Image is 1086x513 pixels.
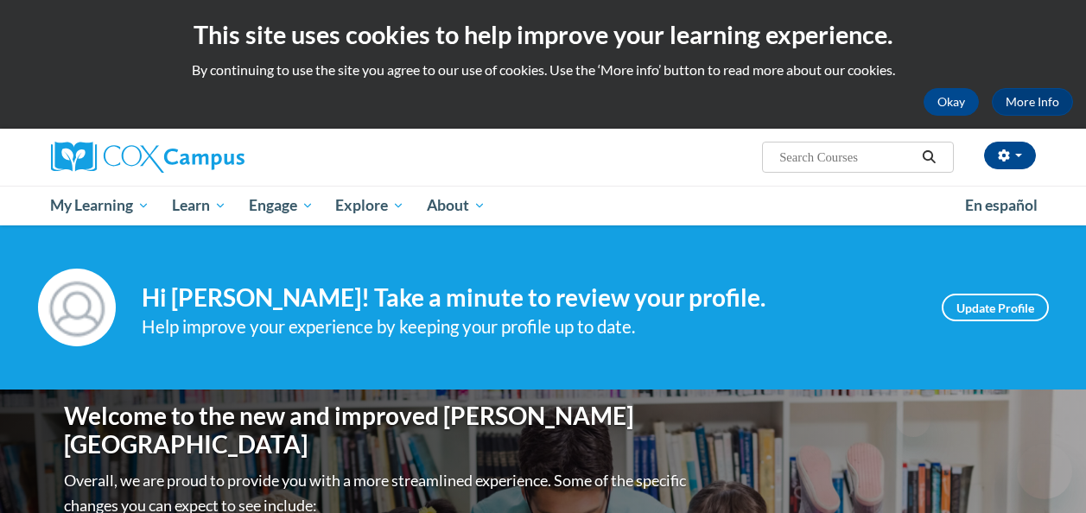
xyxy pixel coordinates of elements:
[954,187,1049,224] a: En español
[142,283,916,313] h4: Hi [PERSON_NAME]! Take a minute to review your profile.
[40,186,162,225] a: My Learning
[50,195,149,216] span: My Learning
[51,142,362,173] a: Cox Campus
[13,17,1073,52] h2: This site uses cookies to help improve your learning experience.
[249,195,314,216] span: Engage
[172,195,226,216] span: Learn
[13,60,1073,79] p: By continuing to use the site you agree to our use of cookies. Use the ‘More info’ button to read...
[1017,444,1072,499] iframe: Button to launch messaging window
[161,186,238,225] a: Learn
[142,313,916,341] div: Help improve your experience by keeping your profile up to date.
[38,186,1049,225] div: Main menu
[416,186,497,225] a: About
[916,147,942,168] button: Search
[942,294,1049,321] a: Update Profile
[238,186,325,225] a: Engage
[984,142,1036,169] button: Account Settings
[335,195,404,216] span: Explore
[778,147,916,168] input: Search Courses
[64,402,690,459] h1: Welcome to the new and improved [PERSON_NAME][GEOGRAPHIC_DATA]
[427,195,486,216] span: About
[965,196,1038,214] span: En español
[992,88,1073,116] a: More Info
[896,402,930,437] iframe: Close message
[51,142,245,173] img: Cox Campus
[38,269,116,346] img: Profile Image
[924,88,979,116] button: Okay
[324,186,416,225] a: Explore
